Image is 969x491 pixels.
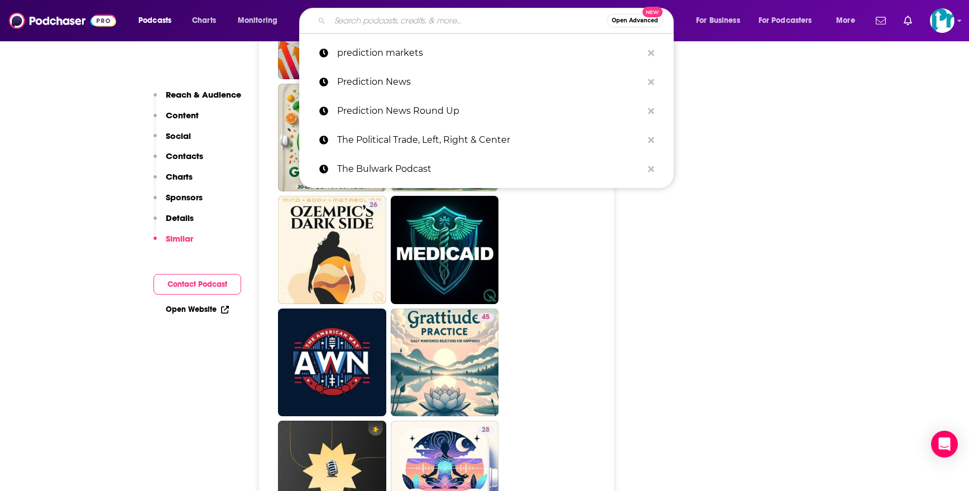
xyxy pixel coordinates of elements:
img: Podchaser - Follow, Share and Rate Podcasts [9,10,116,31]
button: open menu [751,12,828,30]
div: Search podcasts, credits, & more... [310,8,684,33]
button: Open AdvancedNew [607,14,663,27]
span: Open Advanced [612,18,658,23]
p: The Bulwark Podcast [337,155,642,184]
p: Social [166,131,191,141]
button: open menu [131,12,186,30]
span: More [836,13,855,28]
button: Sponsors [153,192,203,213]
p: Prediction News Round Up [337,97,642,126]
button: Charts [153,171,193,192]
div: Open Intercom Messenger [931,431,958,458]
span: Charts [192,13,216,28]
p: Similar [166,233,193,244]
a: 45 [477,313,494,322]
button: Contact Podcast [153,274,241,295]
a: The Political Trade, Left, Right & Center [299,126,674,155]
button: open menu [828,12,869,30]
a: Show notifications dropdown [871,11,890,30]
button: Social [153,131,191,151]
button: Similar [153,233,193,254]
a: 5 [278,84,386,192]
button: Content [153,110,199,131]
p: The Political Trade, Left, Right & Center [337,126,642,155]
span: 45 [482,312,490,323]
a: Charts [185,12,223,30]
input: Search podcasts, credits, & more... [330,12,607,30]
span: Logged in as Predictitpress [930,8,954,33]
p: Content [166,110,199,121]
a: Show notifications dropdown [899,11,917,30]
p: Details [166,213,194,223]
a: 26 [365,200,382,209]
button: open menu [688,12,754,30]
a: Open Website [166,305,229,314]
p: Reach & Audience [166,89,241,100]
button: Contacts [153,151,203,171]
a: 26 [278,196,386,304]
span: New [642,7,663,17]
p: prediction markets [337,38,642,68]
img: User Profile [930,8,954,33]
a: 28 [477,425,494,434]
p: Contacts [166,151,203,161]
button: Reach & Audience [153,89,241,110]
a: The Bulwark Podcast [299,155,674,184]
button: open menu [230,12,292,30]
p: Charts [166,171,193,182]
span: Podcasts [138,13,171,28]
a: 45 [391,309,499,417]
button: Show profile menu [930,8,954,33]
a: Prediction News [299,68,674,97]
span: 28 [482,425,490,436]
p: Sponsors [166,192,203,203]
p: Prediction News [337,68,642,97]
span: 26 [370,200,377,211]
span: Monitoring [238,13,277,28]
span: For Podcasters [759,13,812,28]
a: prediction markets [299,38,674,68]
a: Prediction News Round Up [299,97,674,126]
span: For Business [696,13,740,28]
button: Details [153,213,194,233]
